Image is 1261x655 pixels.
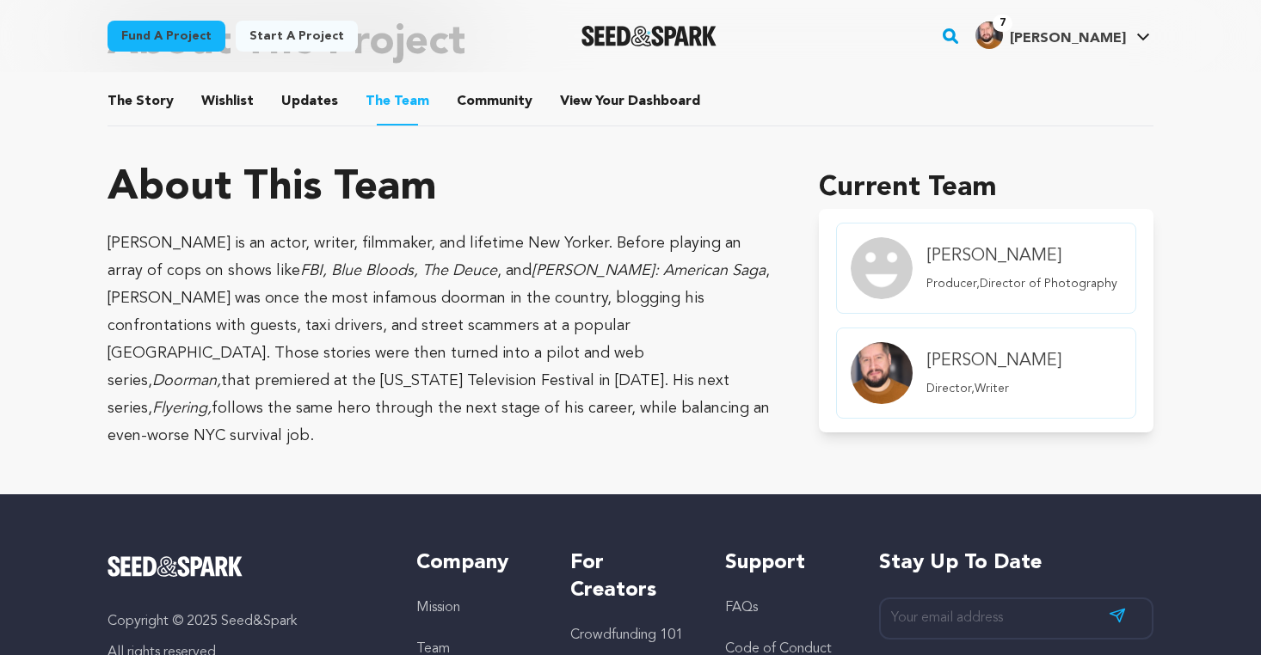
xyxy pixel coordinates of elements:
em: [PERSON_NAME]: American Saga [532,263,766,279]
a: Seed&Spark Homepage [581,26,717,46]
a: FAQs [725,601,758,615]
a: member.name Profile [836,223,1136,314]
span: Chris R.'s Profile [972,18,1153,54]
h1: Current Team [819,168,1153,209]
span: 7 [993,15,1012,32]
a: Chris R.'s Profile [972,18,1153,49]
img: Team Image [851,237,913,299]
a: Start a project [236,21,358,52]
p: [PERSON_NAME] is an actor, writer, filmmaker, and lifetime New Yorker. Before playing an array of... [108,230,778,450]
a: Mission [416,601,460,615]
p: Director,Writer [926,380,1061,397]
h5: Support [725,549,845,577]
span: [PERSON_NAME] [1010,32,1126,46]
img: Seed&Spark Logo Dark Mode [581,26,717,46]
span: Dashboard [628,91,700,112]
a: Crowdfunding 101 [570,628,683,642]
h4: [PERSON_NAME] [926,244,1117,268]
h4: [PERSON_NAME] [926,349,1061,373]
input: Your email address [879,597,1153,640]
h5: Stay up to date [879,549,1153,577]
em: Flyering, [152,401,212,416]
span: The [108,91,132,112]
a: ViewYourDashboard [560,91,704,112]
span: Team [366,91,429,112]
p: Producer,Director of Photography [926,275,1117,292]
h5: For Creators [570,549,690,604]
img: Team Image [851,342,913,404]
a: Seed&Spark Homepage [108,556,382,577]
div: Chris R.'s Profile [975,21,1126,49]
h5: Company [416,549,536,577]
span: The [366,91,391,112]
h1: About This Team [108,168,437,209]
span: Community [457,91,532,112]
img: 3853b2337ac1a245.jpg [975,21,1003,49]
a: member.name Profile [836,327,1136,419]
em: FBI, Blue Bloods, The Deuce [300,263,497,279]
em: Doorman, [152,373,221,389]
p: Copyright © 2025 Seed&Spark [108,611,382,632]
img: Seed&Spark Logo [108,556,243,577]
span: Wishlist [201,91,254,112]
span: Story [108,91,174,112]
span: Updates [281,91,338,112]
span: Your [560,91,704,112]
a: Fund a project [108,21,225,52]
